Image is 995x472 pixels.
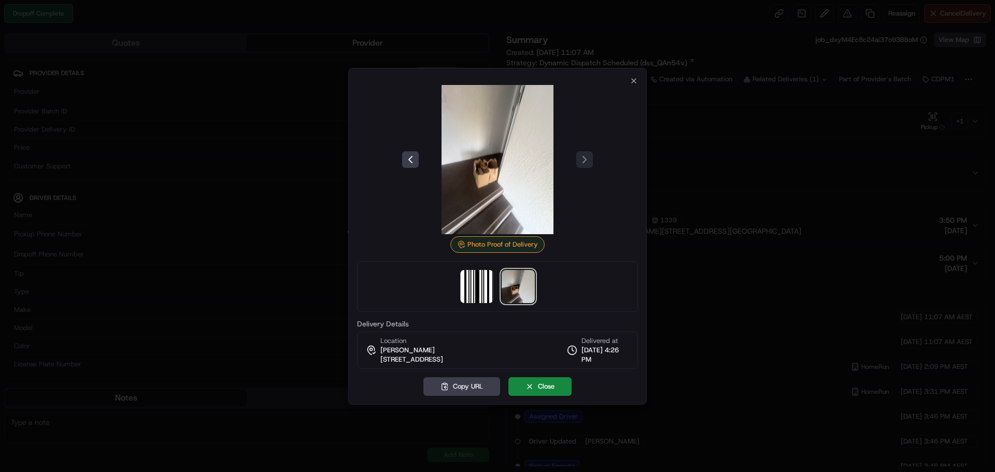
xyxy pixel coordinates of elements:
[502,270,535,303] img: photo_proof_of_delivery image
[581,336,629,346] span: Delivered at
[423,85,572,234] img: photo_proof_of_delivery image
[460,270,493,303] img: barcode_scan_on_pickup image
[508,377,572,396] button: Close
[380,336,406,346] span: Location
[380,355,443,364] span: [STREET_ADDRESS]
[423,377,500,396] button: Copy URL
[581,346,629,364] span: [DATE] 4:26 PM
[357,320,638,327] label: Delivery Details
[450,236,545,253] div: Photo Proof of Delivery
[380,346,435,355] span: [PERSON_NAME]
